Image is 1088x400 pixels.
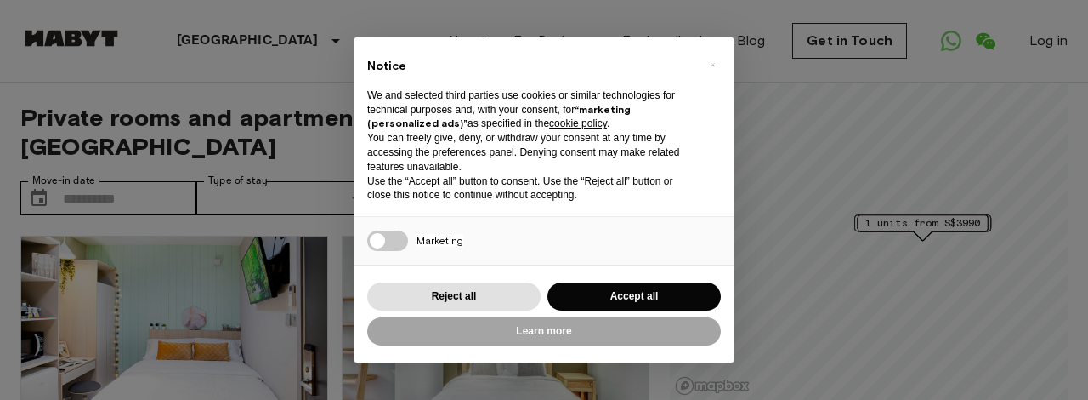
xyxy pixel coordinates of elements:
button: Learn more [367,317,721,346]
button: Close this notice [699,51,726,78]
strong: “marketing (personalized ads)” [367,103,631,130]
span: Marketing [416,234,463,247]
p: Use the “Accept all” button to consent. Use the “Reject all” button or close this notice to conti... [367,174,694,203]
button: Accept all [547,283,721,311]
h2: Notice [367,58,694,75]
button: Reject all [367,283,541,311]
p: We and selected third parties use cookies or similar technologies for technical purposes and, wit... [367,89,694,131]
p: You can freely give, deny, or withdraw your consent at any time by accessing the preferences pane... [367,131,694,174]
a: cookie policy [549,117,607,129]
span: × [710,54,716,75]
